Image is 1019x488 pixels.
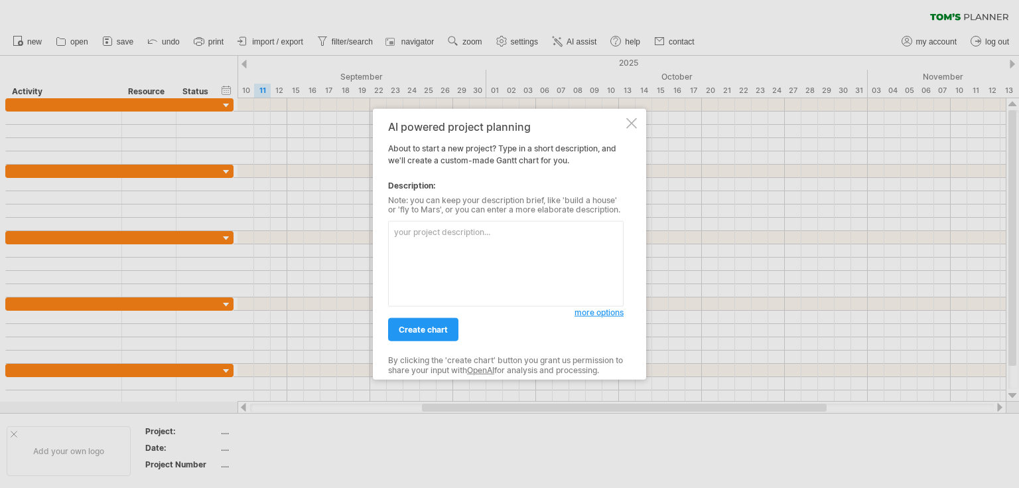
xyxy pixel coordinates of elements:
a: create chart [388,318,458,341]
div: About to start a new project? Type in a short description, and we'll create a custom-made Gantt c... [388,120,624,368]
div: Note: you can keep your description brief, like 'build a house' or 'fly to Mars', or you can ente... [388,195,624,214]
div: AI powered project planning [388,120,624,132]
div: Description: [388,179,624,191]
span: create chart [399,325,448,335]
div: By clicking the 'create chart' button you grant us permission to share your input with for analys... [388,356,624,375]
span: more options [575,307,624,317]
a: more options [575,307,624,319]
a: OpenAI [467,365,494,374]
